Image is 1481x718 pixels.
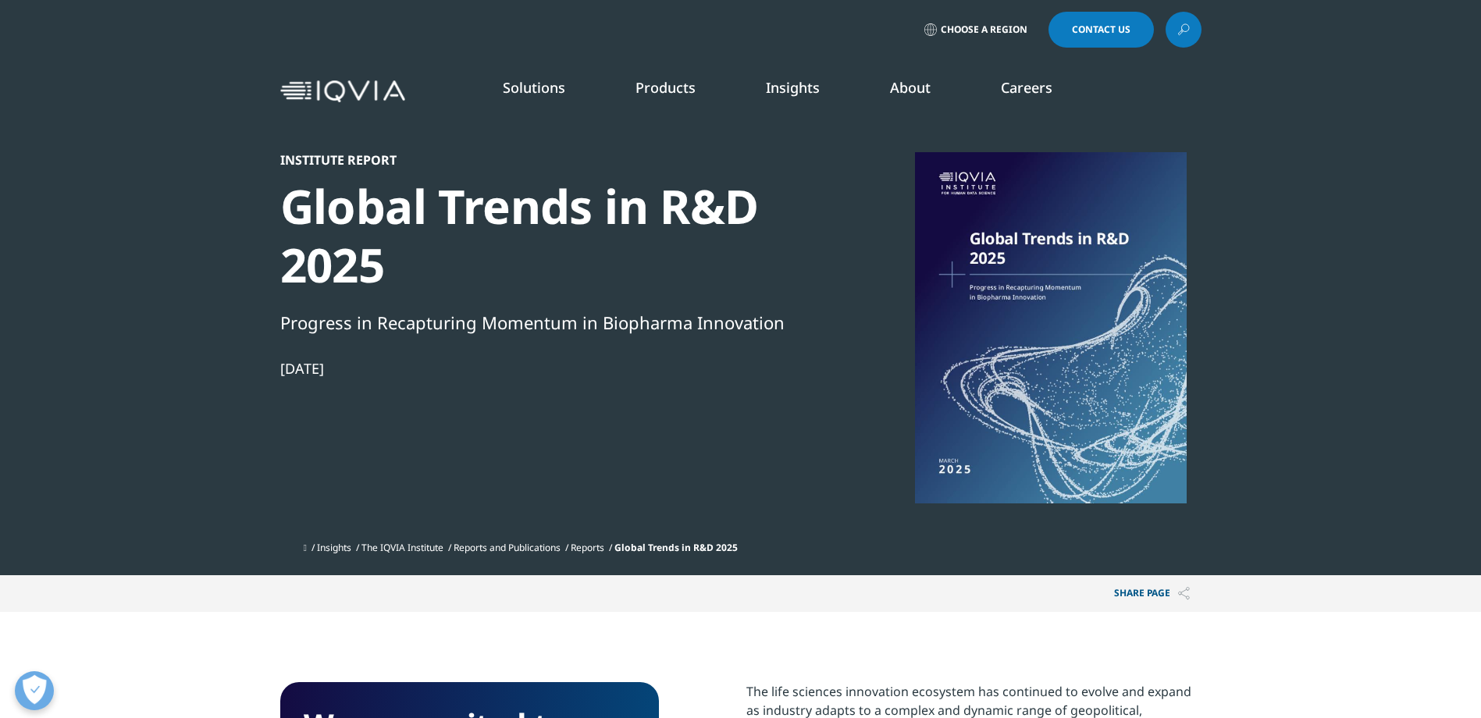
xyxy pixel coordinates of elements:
a: Careers [1001,78,1052,97]
button: Open Preferences [15,671,54,710]
img: IQVIA Healthcare Information Technology and Pharma Clinical Research Company [280,80,405,103]
a: Insights [317,541,351,554]
div: Global Trends in R&D 2025 [280,177,816,294]
a: Reports and Publications [454,541,561,554]
a: Solutions [503,78,565,97]
p: Share PAGE [1102,575,1202,612]
a: Reports [571,541,604,554]
a: The IQVIA Institute [361,541,443,554]
a: Contact Us [1048,12,1154,48]
a: Insights [766,78,820,97]
span: Contact Us [1072,25,1130,34]
div: Progress in Recapturing Momentum in Biopharma Innovation [280,309,816,336]
nav: Primary [411,55,1202,128]
a: About [890,78,931,97]
span: Choose a Region [941,23,1027,36]
button: Share PAGEShare PAGE [1102,575,1202,612]
span: Global Trends in R&D 2025 [614,541,738,554]
div: [DATE] [280,359,816,378]
div: Institute Report [280,152,816,168]
a: Products [635,78,696,97]
img: Share PAGE [1178,587,1190,600]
